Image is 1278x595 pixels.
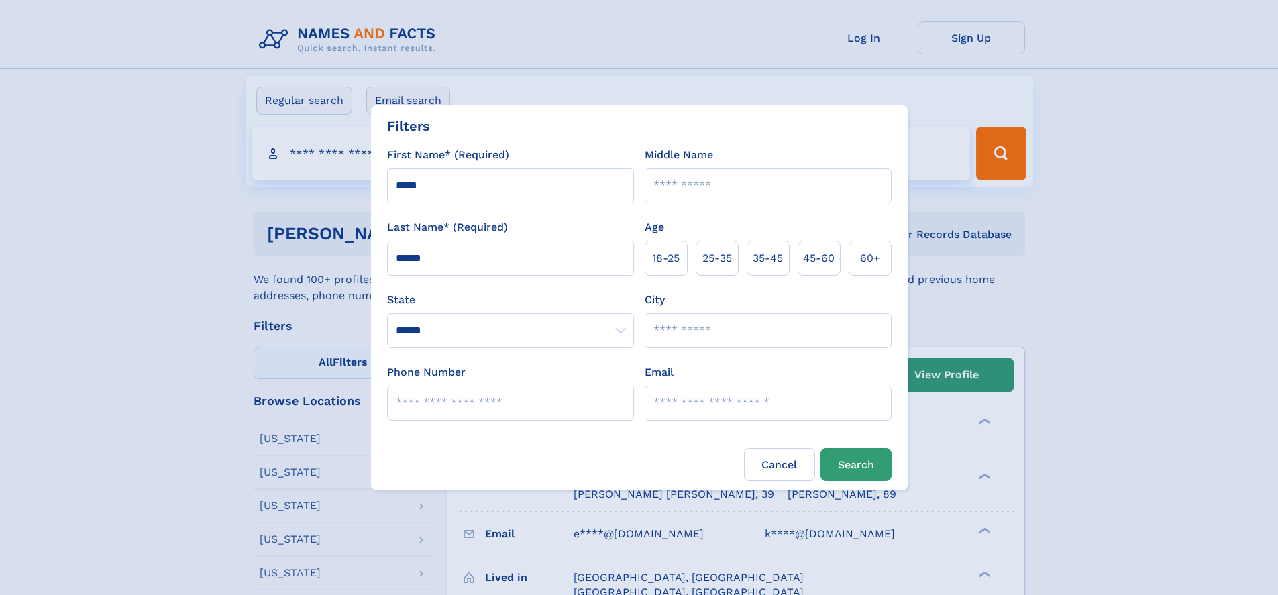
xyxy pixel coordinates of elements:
[860,250,880,266] span: 60+
[744,448,815,481] label: Cancel
[387,116,430,136] div: Filters
[803,250,835,266] span: 45‑60
[387,292,634,308] label: State
[753,250,783,266] span: 35‑45
[702,250,732,266] span: 25‑35
[652,250,680,266] span: 18‑25
[387,364,466,380] label: Phone Number
[387,147,509,163] label: First Name* (Required)
[645,147,713,163] label: Middle Name
[387,219,508,235] label: Last Name* (Required)
[645,292,665,308] label: City
[645,219,664,235] label: Age
[645,364,674,380] label: Email
[820,448,892,481] button: Search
